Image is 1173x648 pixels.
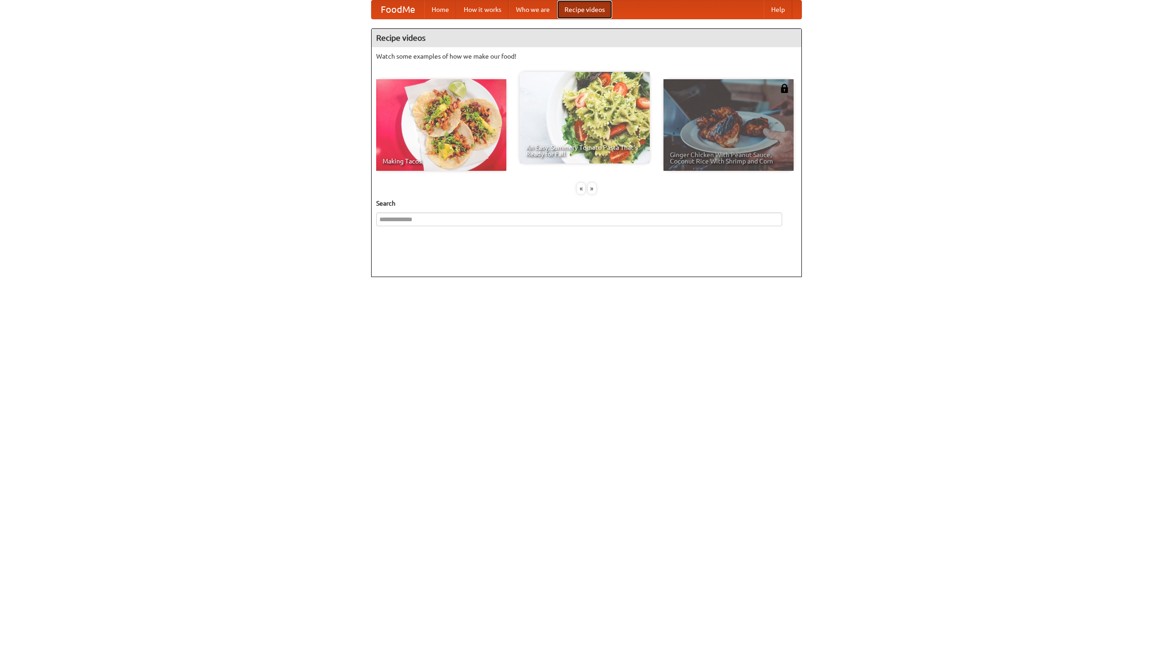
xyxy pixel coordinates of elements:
h5: Search [376,199,797,208]
a: Making Tacos [376,79,506,171]
a: Home [424,0,456,19]
a: Help [764,0,792,19]
a: How it works [456,0,509,19]
span: Making Tacos [383,158,500,164]
div: « [577,183,585,194]
a: FoodMe [372,0,424,19]
a: Who we are [509,0,557,19]
img: 483408.png [780,84,789,93]
p: Watch some examples of how we make our food! [376,52,797,61]
span: An Easy, Summery Tomato Pasta That's Ready for Fall [526,144,643,157]
h4: Recipe videos [372,29,801,47]
a: Recipe videos [557,0,612,19]
a: An Easy, Summery Tomato Pasta That's Ready for Fall [520,72,650,163]
div: » [588,183,596,194]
